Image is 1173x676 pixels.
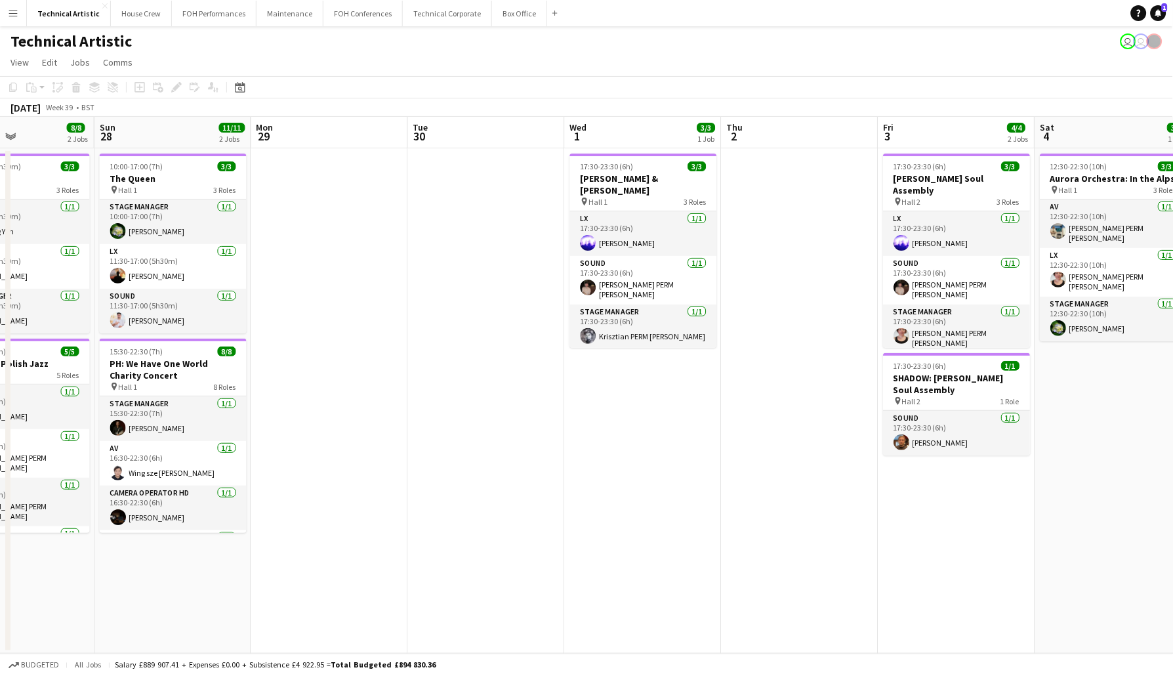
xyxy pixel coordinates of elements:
a: Edit [37,54,62,71]
span: Comms [103,56,133,68]
span: Edit [42,56,57,68]
app-user-avatar: Sally PERM Pochciol [1121,33,1136,49]
button: Technical Artistic [27,1,111,26]
span: All jobs [72,660,104,670]
div: BST [81,102,94,112]
div: Salary £889 907.41 + Expenses £0.00 + Subsistence £4 922.95 = [115,660,436,670]
app-user-avatar: Abby Hubbard [1134,33,1149,49]
app-user-avatar: Gabrielle Barr [1147,33,1163,49]
span: Budgeted [21,661,59,670]
div: [DATE] [10,101,41,114]
span: Week 39 [43,102,76,112]
button: Technical Corporate [403,1,492,26]
span: Jobs [70,56,90,68]
a: 1 [1151,5,1166,21]
span: Total Budgeted £894 830.36 [331,660,436,670]
a: View [5,54,34,71]
button: Budgeted [7,658,61,673]
button: Box Office [492,1,547,26]
h1: Technical Artistic [10,32,132,51]
button: FOH Conferences [323,1,403,26]
a: Comms [98,54,138,71]
button: House Crew [111,1,172,26]
span: View [10,56,29,68]
a: Jobs [65,54,95,71]
span: 1 [1162,3,1168,12]
button: Maintenance [257,1,323,26]
button: FOH Performances [172,1,257,26]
